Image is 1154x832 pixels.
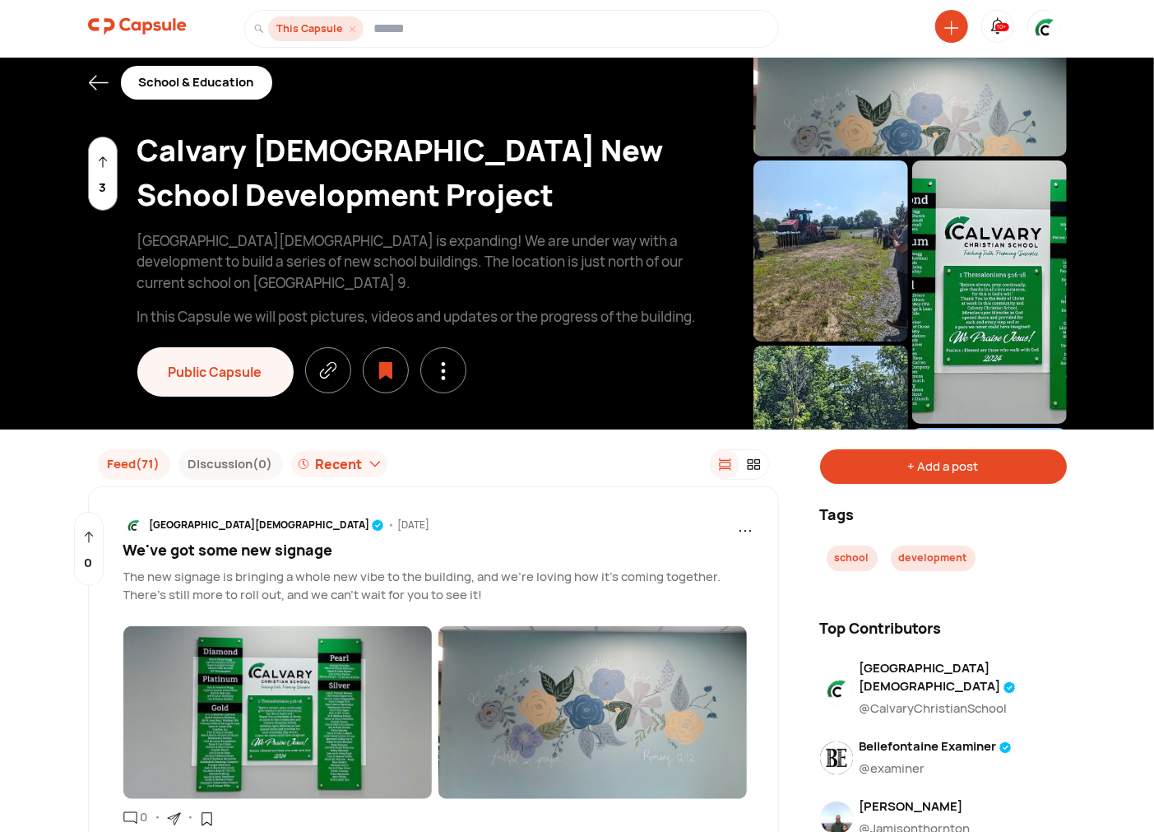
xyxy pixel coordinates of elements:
[820,504,1067,526] p: Tags
[123,540,333,560] span: We've got some new signage
[438,626,747,800] img: resizeImage
[912,428,1067,593] img: resizeImage
[123,626,432,800] img: resizeImage
[995,23,1009,32] div: 10+
[820,741,853,774] img: resizeImage
[891,546,976,571] div: development
[753,160,908,342] img: resizeImage
[372,519,384,532] img: tick
[137,347,294,397] div: Public Capsule
[88,10,187,48] a: logo
[268,16,364,42] div: This Capsule
[121,66,272,100] div: School & Education
[860,797,971,816] div: [PERSON_NAME]
[912,160,1067,424] img: resizeImage
[88,10,187,43] img: logo
[123,568,753,605] p: The new signage is bringing a whole new vibe to the building, and we’re loving how it’s coming to...
[860,700,1067,718] div: @CalvaryChristianSchool
[178,449,283,480] button: Discussion(0)
[820,672,853,705] img: resizeImage
[137,306,734,328] p: In this Capsule we will post pictures, videos and updates or the progress of the building.
[123,515,144,536] img: resizeImage
[739,513,753,537] span: ...
[860,760,1012,779] div: @examiner
[860,737,1012,756] div: Bellefontaine Examiner
[1028,11,1061,44] img: resizeImage
[999,741,1012,754] img: tick
[860,659,1067,696] div: [GEOGRAPHIC_DATA][DEMOGRAPHIC_DATA]
[820,617,942,639] p: Top Contributors
[316,454,363,474] div: Recent
[137,128,734,217] div: Calvary [DEMOGRAPHIC_DATA] New School Development Project
[753,346,908,675] img: resizeImage
[85,554,93,573] p: 0
[820,449,1067,485] div: + Add a post
[150,518,384,532] div: [GEOGRAPHIC_DATA][DEMOGRAPHIC_DATA]
[137,230,734,294] p: [GEOGRAPHIC_DATA][DEMOGRAPHIC_DATA] is expanding! We are under way with a development to build a ...
[827,546,878,571] div: school
[137,808,148,827] div: 0
[99,179,106,198] p: 3
[398,518,430,532] div: [DATE]
[753,49,1067,156] img: resizeImage
[98,449,170,480] button: Feed(71)
[1003,681,1016,694] img: tick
